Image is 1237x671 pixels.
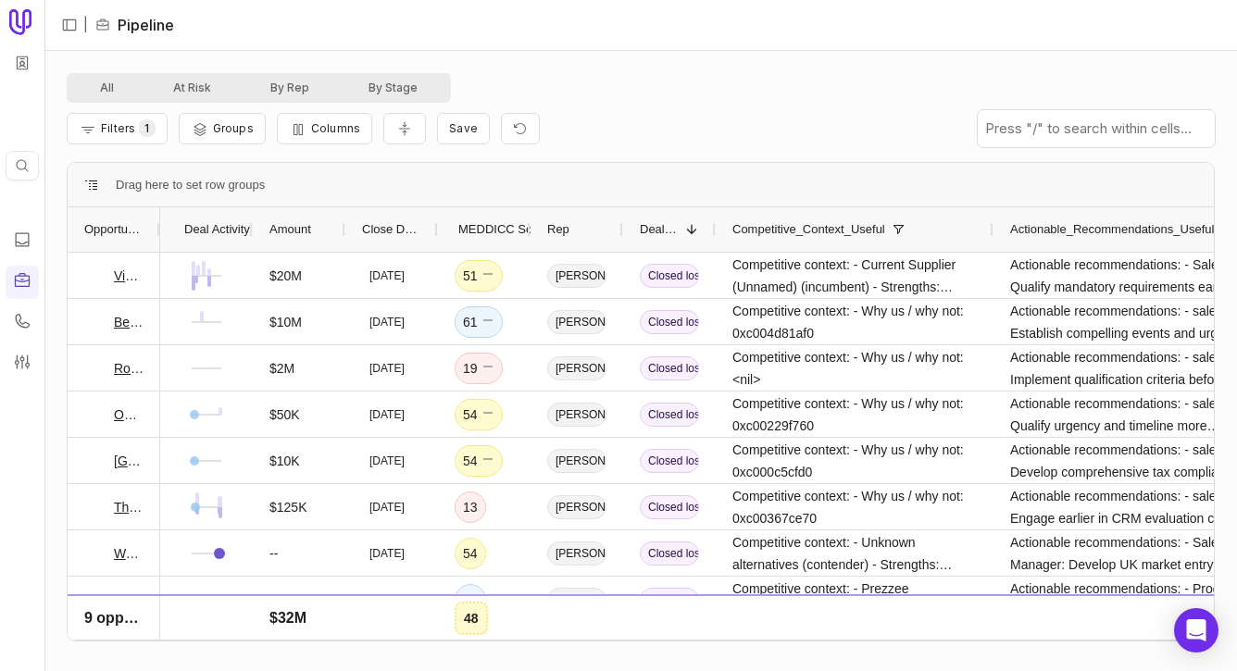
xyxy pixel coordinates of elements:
span: Competitive context: - Why us / why not: 0xc000c5cfd0 [732,439,977,483]
time: [DATE] [369,546,405,561]
span: Competitive_Context_Useful [732,218,885,241]
button: Filter Pipeline [67,113,168,144]
span: Deal Activity [184,218,250,241]
div: 19 [463,357,494,379]
span: | [83,14,88,36]
span: No change [481,454,494,468]
span: Filters [101,121,135,135]
span: Closed lost [640,449,699,473]
a: [GEOGRAPHIC_DATA] [114,450,144,472]
button: Reset view [501,113,540,145]
span: $125K [269,496,306,518]
span: Drag here to set row groups [116,174,265,196]
span: $10K [269,450,300,472]
input: Press "/" to search within cells... [978,110,1215,147]
span: Closed lost [640,541,699,565]
span: [PERSON_NAME] [547,634,606,658]
span: $20M [269,265,302,287]
button: Workspace [8,49,36,77]
button: By Stage [339,77,447,99]
span: Competitive context: - Why us / why not: 0xc004d81af0 [732,300,977,344]
span: [PERSON_NAME] [547,310,606,334]
button: Group Pipeline [179,113,266,144]
div: Open Intercom Messenger [1174,608,1218,652]
div: 54 [463,404,494,426]
span: Save [449,121,478,135]
span: No change [481,407,494,422]
span: No change [481,315,494,329]
span: MEDDICC Score [458,218,549,241]
span: Actionable_Recommendations_Useful [1010,218,1214,241]
time: [DATE] [369,407,405,422]
a: Besitos - Target Account - Outbound [114,311,144,333]
span: Competitive context: - Manual store purchasing (winner) - Strengths: Significantly lower fees ($5... [732,624,977,668]
span: -- [269,542,278,565]
span: Competitive context: - Current Supplier (Unnamed) (incumbent) - Strengths: Provides both gift car... [732,254,977,298]
span: $2M [269,357,294,379]
time: [DATE] [369,639,405,653]
span: Competitive context: - Why us / why not: <nil> [732,346,977,391]
span: Ineligible [640,588,699,612]
span: Deal Stage [640,218,679,241]
span: Closed lost [640,495,699,519]
button: Columns [277,113,372,144]
a: [PERSON_NAME] Group - Target Account Deal [114,635,144,657]
time: [DATE] [369,315,405,329]
button: At Risk [144,77,241,99]
span: Competitive context: - Why us / why not: 0xc00367ce70 [732,485,977,529]
span: [PERSON_NAME] [547,541,606,565]
button: Expand sidebar [56,11,83,39]
a: LuckyDraw [114,589,144,611]
span: [PERSON_NAME] [547,495,606,519]
span: Disqualified [640,634,699,658]
span: Columns [311,121,360,135]
span: Closed lost [640,403,699,427]
button: Create a new saved view [437,113,490,144]
a: The Continental Exchange LLC - Outbound [114,496,144,518]
a: Ronin Research - Target Account- SampleCon 2025 [114,357,144,379]
button: By Rep [241,77,339,99]
span: [PERSON_NAME] [547,588,606,612]
li: Pipeline [95,14,174,36]
div: 54 [463,450,494,472]
div: Row Groups [116,174,265,196]
a: Waitrose [114,542,144,565]
div: 51 [463,265,494,287]
span: Competitive context: - Unknown alternatives (contender) - Strengths: Potentially no currency exch... [732,531,977,576]
span: -- [269,635,278,657]
button: All [70,77,144,99]
a: Vivint Smart Home - Outbound - Target Account Deal [114,265,144,287]
div: 61 [463,635,478,657]
time: [DATE] [369,500,405,515]
span: [PERSON_NAME] [547,264,606,288]
div: 61 [463,311,494,333]
time: [DATE] [369,592,405,607]
time: [DATE] [369,361,405,376]
span: Competitive context: - Prezzee (contender) - Strengths: API documentation already provided; Met a... [732,578,977,622]
span: Competitive context: - Why us / why not: 0xc00229f760 [732,392,977,437]
span: Close Date [362,218,421,241]
span: No change [481,268,494,283]
span: Rep [547,218,569,241]
div: 13 [463,496,478,518]
span: [PERSON_NAME] [547,449,606,473]
span: Closed lost [640,264,699,288]
span: $10M [269,311,302,333]
span: Closed lost [640,310,699,334]
a: Optimax Eyewear [114,404,144,426]
time: [DATE] [369,454,405,468]
div: MEDDICC Score [455,207,514,252]
span: 1 [139,119,155,137]
span: Groups [213,121,254,135]
span: No change [481,361,494,376]
span: $50K [269,404,300,426]
span: Amount [269,218,311,241]
span: [PERSON_NAME] [547,356,606,380]
div: 61 [463,589,478,611]
time: [DATE] [369,268,405,283]
div: 54 [463,542,478,565]
span: -- [269,589,278,611]
span: Opportunity [84,218,144,241]
span: [PERSON_NAME] [547,403,606,427]
button: Collapse all rows [383,113,426,145]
